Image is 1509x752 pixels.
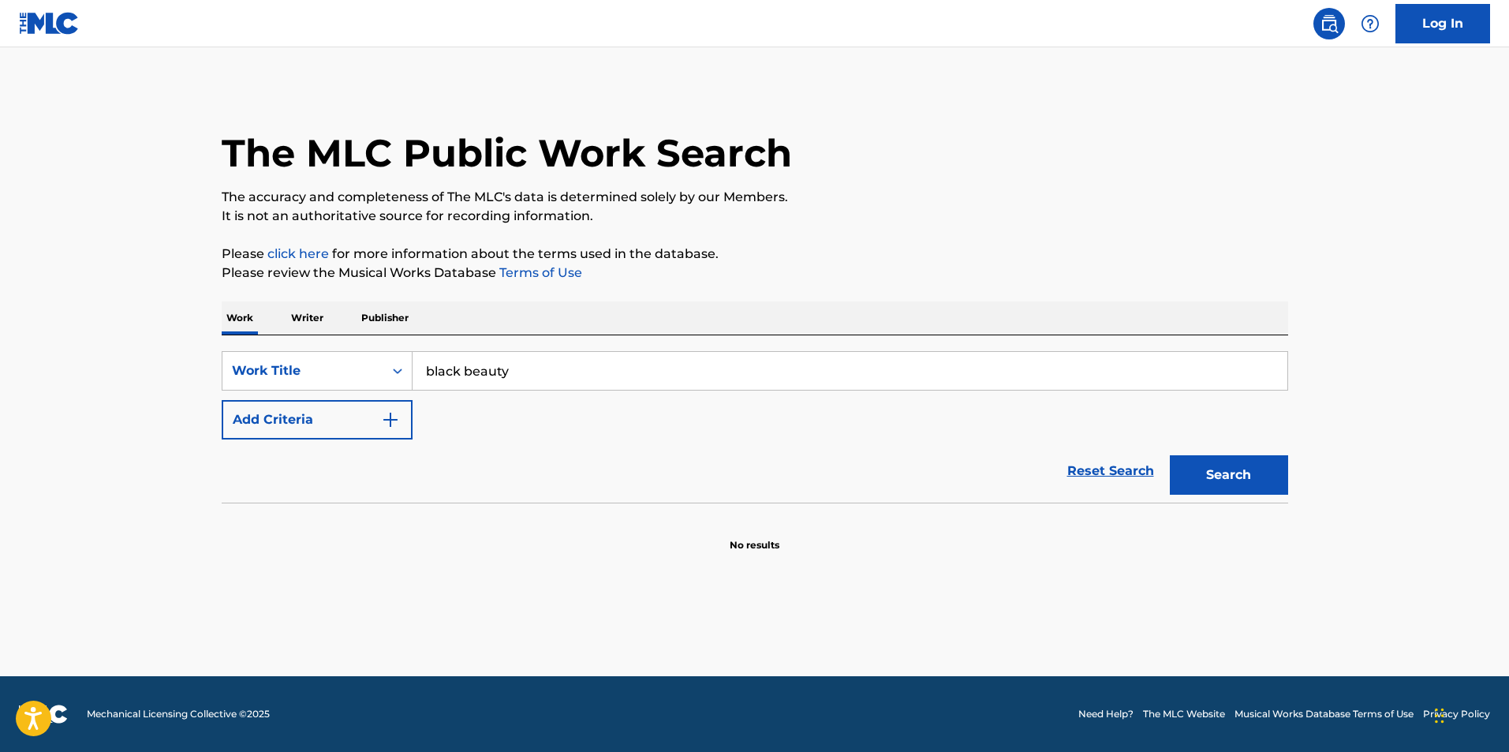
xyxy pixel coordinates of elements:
[1361,14,1380,33] img: help
[1143,707,1225,721] a: The MLC Website
[19,705,68,724] img: logo
[286,301,328,335] p: Writer
[1170,455,1288,495] button: Search
[1354,8,1386,39] div: Help
[267,246,329,261] a: click here
[222,351,1288,503] form: Search Form
[496,265,582,280] a: Terms of Use
[222,207,1288,226] p: It is not an authoritative source for recording information.
[357,301,413,335] p: Publisher
[19,12,80,35] img: MLC Logo
[1423,707,1490,721] a: Privacy Policy
[1313,8,1345,39] a: Public Search
[1435,692,1444,739] div: Drag
[1395,4,1490,43] a: Log In
[222,245,1288,264] p: Please for more information about the terms used in the database.
[1320,14,1339,33] img: search
[1078,707,1134,721] a: Need Help?
[87,707,270,721] span: Mechanical Licensing Collective © 2025
[222,188,1288,207] p: The accuracy and completeness of The MLC's data is determined solely by our Members.
[222,129,792,177] h1: The MLC Public Work Search
[222,264,1288,282] p: Please review the Musical Works Database
[1059,454,1162,488] a: Reset Search
[232,361,374,380] div: Work Title
[1430,676,1509,752] iframe: Chat Widget
[381,410,400,429] img: 9d2ae6d4665cec9f34b9.svg
[222,400,413,440] button: Add Criteria
[1234,707,1414,721] a: Musical Works Database Terms of Use
[730,519,779,552] p: No results
[222,301,258,335] p: Work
